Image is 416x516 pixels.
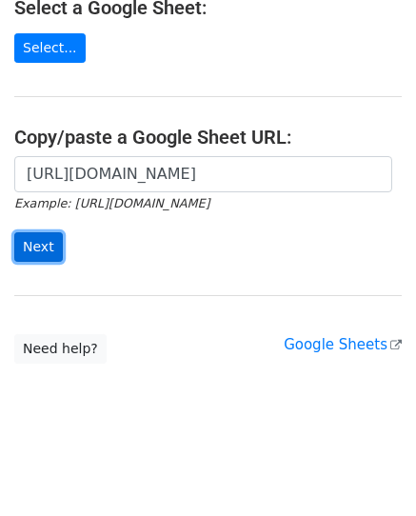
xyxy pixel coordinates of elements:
input: Paste your Google Sheet URL here [14,156,392,192]
a: Google Sheets [284,336,402,353]
input: Next [14,232,63,262]
a: Select... [14,33,86,63]
small: Example: [URL][DOMAIN_NAME] [14,196,209,210]
h4: Copy/paste a Google Sheet URL: [14,126,402,149]
div: 聊天小工具 [321,425,416,516]
a: Need help? [14,334,107,364]
iframe: Chat Widget [321,425,416,516]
